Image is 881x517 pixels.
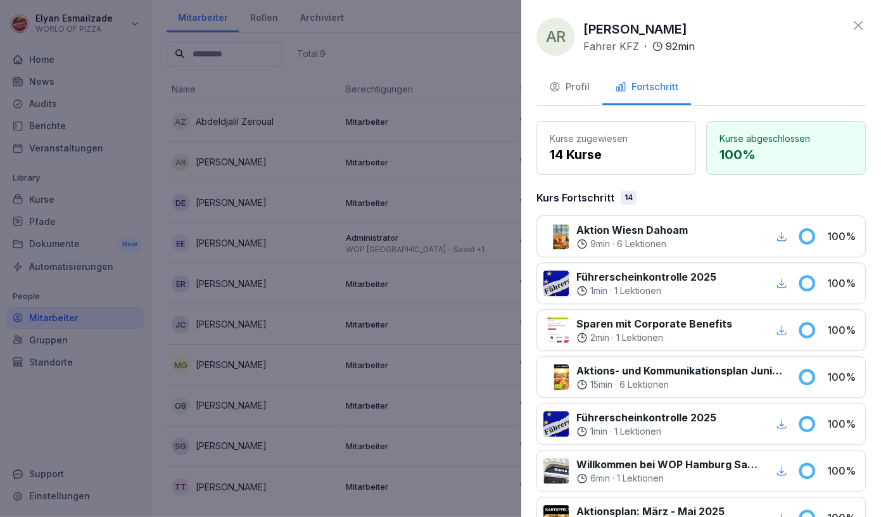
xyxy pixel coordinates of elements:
[583,39,639,54] p: Fahrer KFZ
[576,238,688,250] div: ·
[583,20,687,39] p: [PERSON_NAME]
[602,71,691,105] button: Fortschritt
[827,369,859,385] p: 100 %
[590,425,607,438] p: 1 min
[550,145,683,164] p: 14 Kurse
[616,331,663,344] p: 1 Lektionen
[576,316,732,331] p: Sparen mit Corporate Benefits
[550,132,683,145] p: Kurse zugewiesen
[549,80,590,94] div: Profil
[576,472,758,485] div: ·
[576,363,782,378] p: Aktions- und Kommunikationsplan Juni bis August
[590,378,612,391] p: 15 min
[536,18,574,56] div: AR
[614,284,661,297] p: 1 Lektionen
[827,322,859,338] p: 100 %
[576,331,732,344] div: ·
[576,457,758,472] p: Willkommen bei WOP Hamburg Sasel
[621,191,637,205] div: 14
[576,425,716,438] div: ·
[617,472,664,485] p: 1 Lektionen
[590,472,610,485] p: 6 min
[666,39,695,54] p: 92 min
[576,410,716,425] p: Führerscheinkontrolle 2025
[827,276,859,291] p: 100 %
[827,229,859,244] p: 100 %
[619,378,669,391] p: 6 Lektionen
[617,238,666,250] p: 6 Lektionen
[536,190,614,205] p: Kurs Fortschritt
[576,222,688,238] p: Aktion Wiesn Dahoam
[614,425,661,438] p: 1 Lektionen
[590,331,609,344] p: 2 min
[827,416,859,431] p: 100 %
[576,284,716,297] div: ·
[719,145,852,164] p: 100 %
[615,80,678,94] div: Fortschritt
[583,39,695,54] div: ·
[536,71,602,105] button: Profil
[590,238,610,250] p: 9 min
[576,269,716,284] p: Führerscheinkontrolle 2025
[590,284,607,297] p: 1 min
[576,378,782,391] div: ·
[827,463,859,478] p: 100 %
[719,132,852,145] p: Kurse abgeschlossen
